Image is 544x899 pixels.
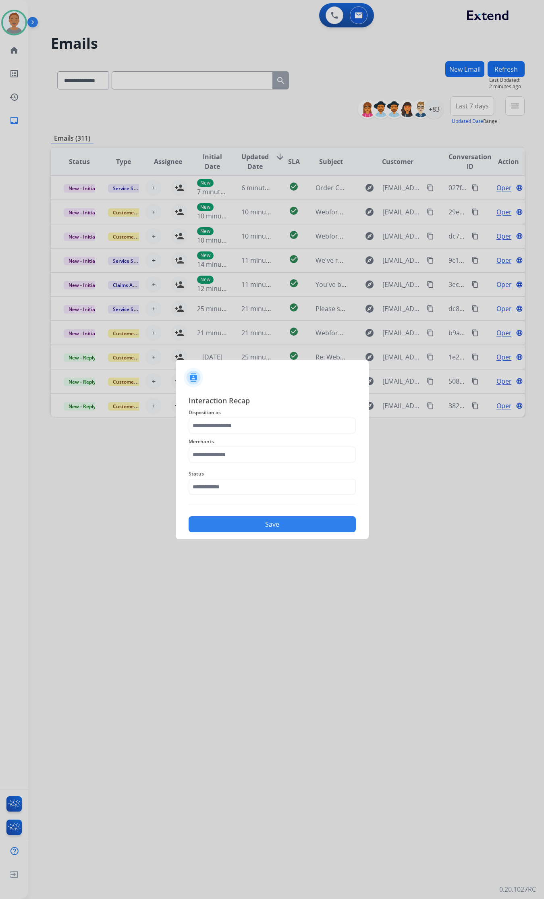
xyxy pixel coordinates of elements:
[189,505,356,505] img: contact-recap-line.svg
[184,368,203,387] img: contactIcon
[499,884,536,894] p: 0.20.1027RC
[189,469,356,479] span: Status
[189,437,356,446] span: Merchants
[189,395,356,408] span: Interaction Recap
[189,408,356,417] span: Disposition as
[189,516,356,532] button: Save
